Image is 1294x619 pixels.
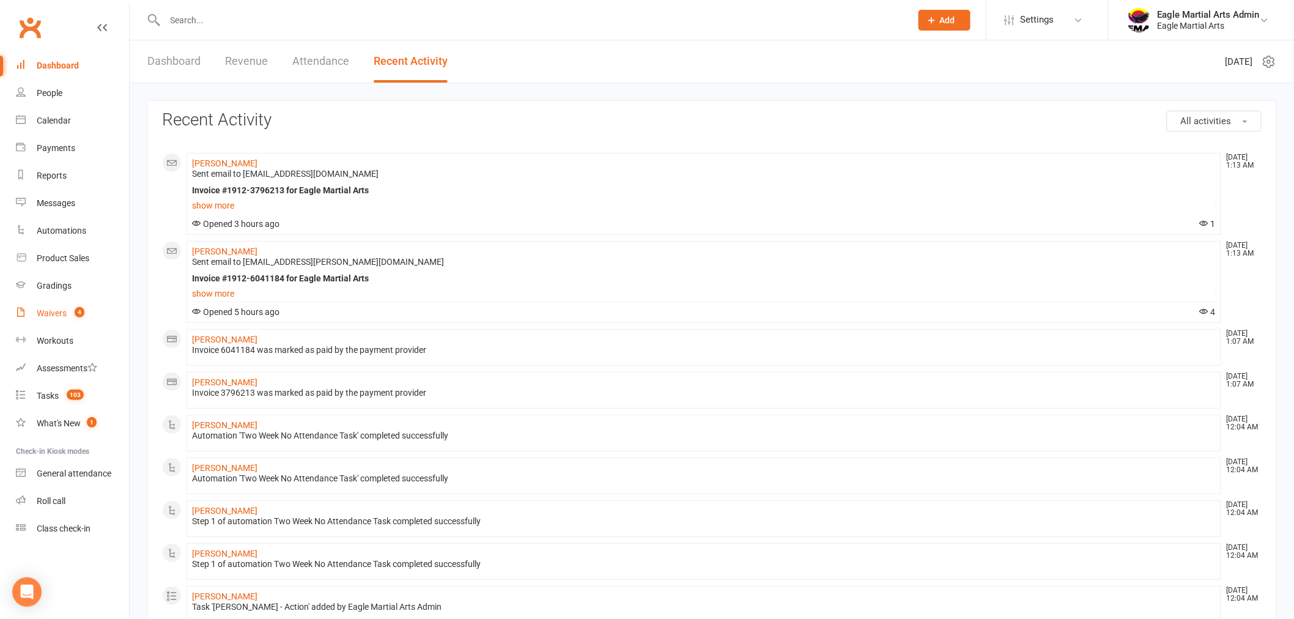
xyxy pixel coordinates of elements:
div: Automation 'Two Week No Attendance Task' completed successfully [192,431,1216,441]
span: All activities [1181,116,1232,127]
div: Calendar [37,116,71,125]
time: [DATE] 1:13 AM [1221,242,1261,258]
a: Attendance [292,40,349,83]
div: Reports [37,171,67,180]
a: Clubworx [15,12,45,43]
div: Automations [37,226,86,235]
div: Invoice #1912-6041184 for Eagle Martial Arts [192,273,1216,284]
a: Revenue [225,40,268,83]
div: Dashboard [37,61,79,70]
a: Gradings [16,272,129,300]
div: Invoice 6041184 was marked as paid by the payment provider [192,345,1216,355]
span: Settings [1021,6,1054,34]
a: Payments [16,135,129,162]
h3: Recent Activity [162,111,1262,130]
a: Messages [16,190,129,217]
a: General attendance kiosk mode [16,460,129,487]
a: Assessments [16,355,129,382]
span: Opened 3 hours ago [192,219,279,229]
div: Eagle Martial Arts Admin [1158,9,1260,20]
div: Step 1 of automation Two Week No Attendance Task completed successfully [192,516,1216,527]
a: What's New1 [16,410,129,437]
time: [DATE] 1:07 AM [1221,330,1261,346]
button: All activities [1167,111,1262,132]
a: Waivers 4 [16,300,129,327]
a: [PERSON_NAME] [192,549,257,558]
a: Workouts [16,327,129,355]
div: Tasks [37,391,59,401]
span: [DATE] [1226,54,1253,69]
a: [PERSON_NAME] [192,246,257,256]
a: Recent Activity [374,40,448,83]
div: Waivers [37,308,67,318]
a: [PERSON_NAME] [192,591,257,601]
span: 4 [1200,307,1216,317]
a: Reports [16,162,129,190]
a: [PERSON_NAME] [192,335,257,344]
time: [DATE] 12:04 AM [1221,458,1261,474]
a: Product Sales [16,245,129,272]
time: [DATE] 12:04 AM [1221,587,1261,602]
span: Add [940,15,955,25]
a: People [16,80,129,107]
div: Payments [37,143,75,153]
a: Dashboard [147,40,201,83]
time: [DATE] 1:07 AM [1221,373,1261,388]
div: Task '[PERSON_NAME] - Action' added by Eagle Martial Arts Admin [192,602,1216,612]
div: Assessments [37,363,97,373]
div: Workouts [37,336,73,346]
div: Eagle Martial Arts [1158,20,1260,31]
div: Gradings [37,281,72,291]
a: Calendar [16,107,129,135]
div: Open Intercom Messenger [12,577,42,607]
button: Add [919,10,970,31]
span: Sent email to [EMAIL_ADDRESS][PERSON_NAME][DOMAIN_NAME] [192,257,444,267]
div: General attendance [37,469,111,478]
span: 1 [87,417,97,428]
a: [PERSON_NAME] [192,506,257,516]
span: 103 [67,390,84,400]
span: Sent email to [EMAIL_ADDRESS][DOMAIN_NAME] [192,169,379,179]
div: What's New [37,418,81,428]
img: thumb_image1738041739.png [1127,8,1152,32]
div: Automation 'Two Week No Attendance Task' completed successfully [192,473,1216,484]
a: Class kiosk mode [16,515,129,543]
div: Product Sales [37,253,89,263]
div: Step 1 of automation Two Week No Attendance Task completed successfully [192,559,1216,569]
div: People [37,88,62,98]
a: Tasks 103 [16,382,129,410]
a: show more [192,285,1216,302]
a: [PERSON_NAME] [192,377,257,387]
a: Dashboard [16,52,129,80]
a: [PERSON_NAME] [192,420,257,430]
a: [PERSON_NAME] [192,463,257,473]
span: 4 [75,307,84,317]
div: Messages [37,198,75,208]
div: Invoice #1912-3796213 for Eagle Martial Arts [192,185,1216,196]
a: Roll call [16,487,129,515]
div: Class check-in [37,524,91,533]
time: [DATE] 1:13 AM [1221,154,1261,169]
time: [DATE] 12:04 AM [1221,544,1261,560]
span: 1 [1200,219,1216,229]
time: [DATE] 12:04 AM [1221,501,1261,517]
a: show more [192,197,1216,214]
input: Search... [161,12,903,29]
div: Invoice 3796213 was marked as paid by the payment provider [192,388,1216,398]
div: Roll call [37,496,65,506]
time: [DATE] 12:04 AM [1221,415,1261,431]
span: Opened 5 hours ago [192,307,279,317]
a: [PERSON_NAME] [192,158,257,168]
a: Automations [16,217,129,245]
